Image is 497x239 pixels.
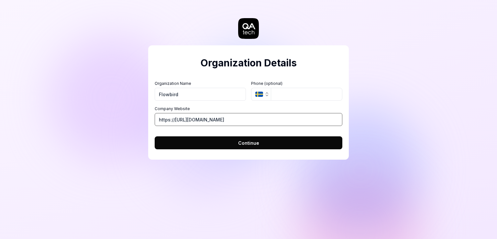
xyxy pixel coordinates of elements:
h2: Organization Details [155,56,342,70]
button: Continue [155,136,342,149]
label: Phone (optional) [251,81,342,86]
label: Company Website [155,106,342,112]
input: https:// [155,113,342,126]
span: Continue [238,140,259,146]
label: Organization Name [155,81,246,86]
